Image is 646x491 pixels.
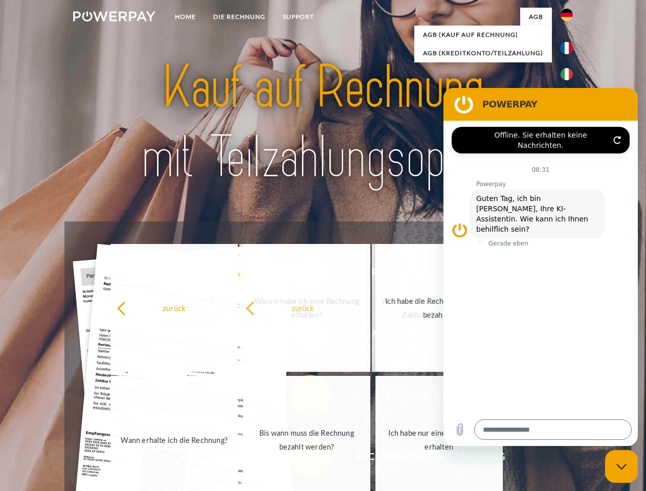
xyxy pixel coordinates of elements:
[561,9,573,21] img: de
[561,68,573,80] img: it
[520,8,552,26] a: agb
[414,26,552,44] a: AGB (Kauf auf Rechnung)
[98,49,548,196] img: title-powerpay_de.svg
[246,301,361,315] div: zurück
[414,44,552,62] a: AGB (Kreditkonto/Teilzahlung)
[166,8,205,26] a: Home
[378,294,493,322] div: Ich habe die Rechnung bereits bezahlt
[274,8,323,26] a: SUPPORT
[117,301,232,315] div: zurück
[73,11,155,21] img: logo-powerpay-white.svg
[605,450,638,483] iframe: Schaltfläche zum Öffnen des Messaging-Fensters; Konversation läuft
[561,42,573,54] img: fr
[443,88,638,446] iframe: Messaging-Fenster
[205,8,274,26] a: DIE RECHNUNG
[249,426,364,454] div: Bis wann muss die Rechnung bezahlt werden?
[382,426,497,454] div: Ich habe nur eine Teillieferung erhalten
[117,433,232,447] div: Wann erhalte ich die Rechnung?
